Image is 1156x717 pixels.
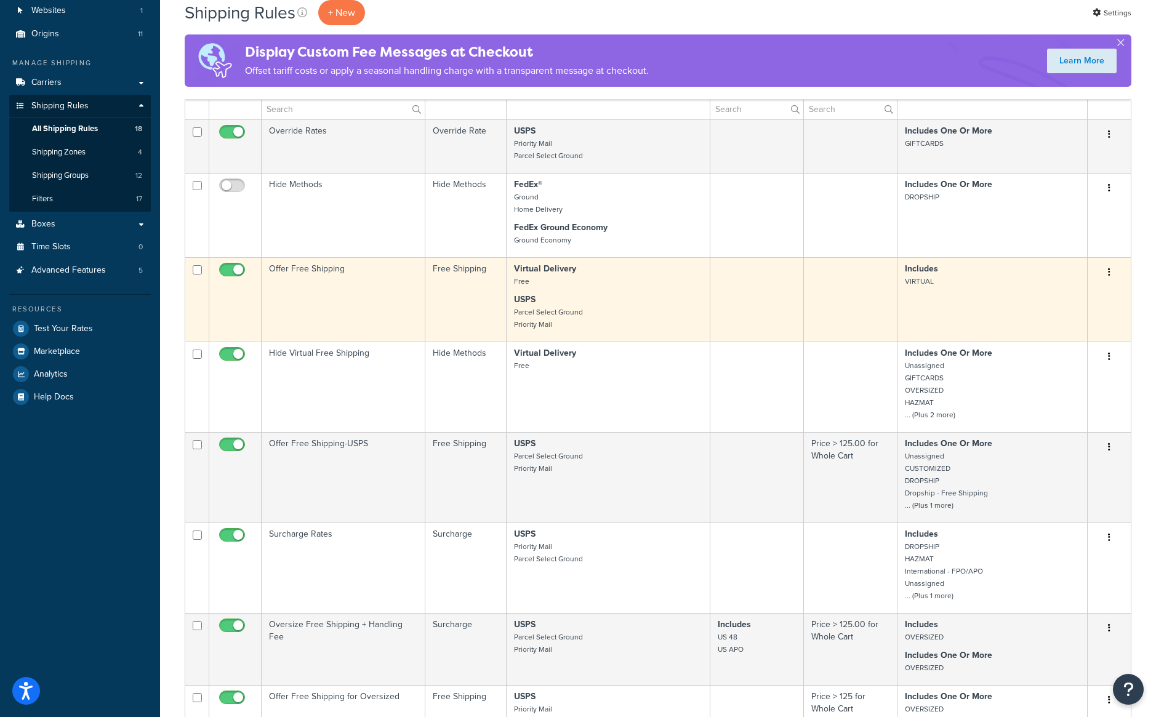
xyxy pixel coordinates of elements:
[425,523,507,613] td: Surcharge
[262,98,425,119] input: Search
[905,649,992,662] strong: Includes One Or More
[135,124,142,134] span: 18
[514,360,529,371] small: Free
[9,141,151,164] a: Shipping Zones 4
[905,346,992,359] strong: Includes One Or More
[425,613,507,685] td: Surcharge
[185,34,245,87] img: duties-banner-06bc72dcb5fe05cb3f9472aba00be2ae8eb53ab6f0d8bb03d382ba314ac3c341.png
[262,432,425,523] td: Offer Free Shipping-USPS
[718,631,744,655] small: US 48 US APO
[32,124,98,134] span: All Shipping Rules
[31,101,89,111] span: Shipping Rules
[905,541,983,601] small: DROPSHIP HAZMAT International - FPO/APO Unassigned ... (Plus 1 more)
[136,194,142,204] span: 17
[9,340,151,363] a: Marketplace
[718,618,751,631] strong: Includes
[514,191,563,215] small: Ground Home Delivery
[9,363,151,385] a: Analytics
[9,304,151,314] div: Resources
[9,188,151,210] li: Filters
[34,369,68,380] span: Analytics
[905,178,992,191] strong: Includes One Or More
[425,173,507,257] td: Hide Methods
[31,242,71,252] span: Time Slots
[514,631,583,655] small: Parcel Select Ground Priority Mail
[262,119,425,173] td: Override Rates
[32,170,89,181] span: Shipping Groups
[9,95,151,118] a: Shipping Rules
[9,71,151,94] li: Carriers
[9,213,151,236] a: Boxes
[514,293,536,306] strong: USPS
[710,98,803,119] input: Search
[905,360,955,420] small: Unassigned GIFTCARDS OVERSIZED HAZMAT ... (Plus 2 more)
[514,346,576,359] strong: Virtual Delivery
[804,613,897,685] td: Price > 125.00 for Whole Cart
[31,29,59,39] span: Origins
[905,191,939,202] small: DROPSHIP
[31,6,66,16] span: Websites
[138,147,142,158] span: 4
[514,451,583,474] small: Parcel Select Ground Priority Mail
[905,662,944,673] small: OVERSIZED
[905,451,988,511] small: Unassigned CUSTOMIZED DROPSHIP Dropship - Free Shipping ... (Plus 1 more)
[9,23,151,46] a: Origins 11
[262,257,425,342] td: Offer Free Shipping
[140,6,143,16] span: 1
[905,437,992,450] strong: Includes One Or More
[32,194,53,204] span: Filters
[9,58,151,68] div: Manage Shipping
[262,342,425,432] td: Hide Virtual Free Shipping
[804,432,897,523] td: Price > 125.00 for Whole Cart
[9,259,151,282] a: Advanced Features 5
[9,164,151,187] li: Shipping Groups
[34,392,74,403] span: Help Docs
[262,613,425,685] td: Oversize Free Shipping + Handling Fee
[32,147,86,158] span: Shipping Zones
[514,541,583,564] small: Priority Mail Parcel Select Ground
[514,221,608,234] strong: FedEx Ground Economy
[514,618,536,631] strong: USPS
[9,386,151,408] a: Help Docs
[9,118,151,140] a: All Shipping Rules 18
[905,618,938,631] strong: Includes
[9,188,151,210] a: Filters 17
[9,23,151,46] li: Origins
[1093,4,1131,22] a: Settings
[905,124,992,137] strong: Includes One Or More
[514,306,583,330] small: Parcel Select Ground Priority Mail
[262,173,425,257] td: Hide Methods
[514,124,536,137] strong: USPS
[905,262,938,275] strong: Includes
[905,138,944,149] small: GIFTCARDS
[9,236,151,258] a: Time Slots 0
[905,703,944,715] small: OVERSIZED
[9,95,151,212] li: Shipping Rules
[135,170,142,181] span: 12
[262,523,425,613] td: Surcharge Rates
[9,318,151,340] a: Test Your Rates
[514,262,576,275] strong: Virtual Delivery
[514,437,536,450] strong: USPS
[245,62,649,79] p: Offset tariff costs or apply a seasonal handling charge with a transparent message at checkout.
[425,432,507,523] td: Free Shipping
[905,690,992,703] strong: Includes One Or More
[185,1,295,25] h1: Shipping Rules
[425,119,507,173] td: Override Rate
[514,527,536,540] strong: USPS
[34,346,80,357] span: Marketplace
[905,631,944,643] small: OVERSIZED
[9,236,151,258] li: Time Slots
[138,242,143,252] span: 0
[514,234,571,246] small: Ground Economy
[31,78,62,88] span: Carriers
[905,527,938,540] strong: Includes
[31,265,106,276] span: Advanced Features
[1113,674,1144,705] button: Open Resource Center
[34,324,93,334] span: Test Your Rates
